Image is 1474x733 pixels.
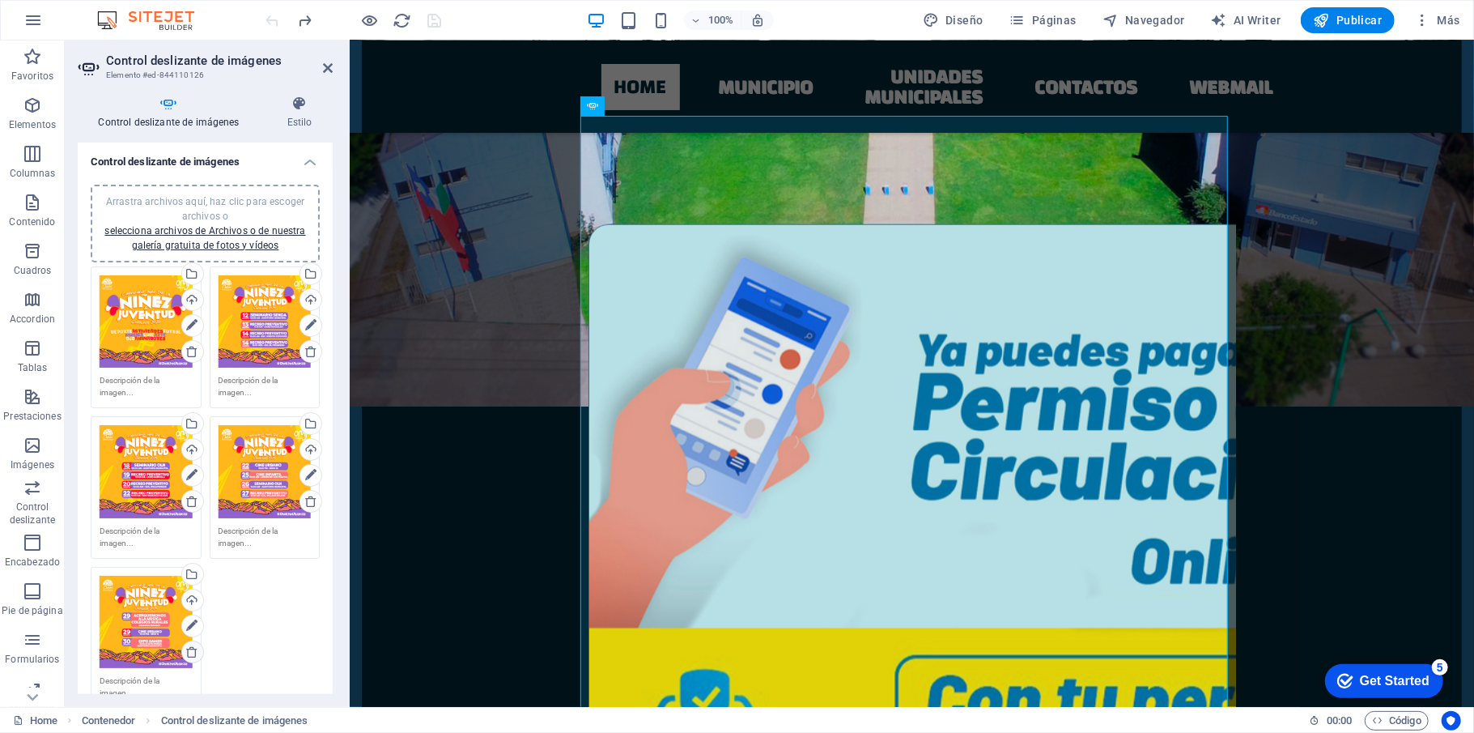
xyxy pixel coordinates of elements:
span: Páginas [1009,12,1077,28]
p: Favoritos [11,70,53,83]
span: : [1338,714,1340,727]
p: Columnas [10,167,56,180]
span: Haz clic para seleccionar y doble clic para editar [161,711,308,731]
div: calendario2-o3kvn5Vms7cW5U0AUXdvPw.jpg [219,275,312,369]
nav: breadcrumb [82,711,308,731]
span: Diseño [923,12,983,28]
span: Más [1414,12,1460,28]
a: selecciona archivos de Archivos o de nuestra galería gratuita de fotos y vídeos [104,225,305,251]
div: Diseño (Ctrl+Alt+Y) [916,7,990,33]
span: Publicar [1314,12,1383,28]
h4: Control deslizante de imágenes [78,96,266,130]
p: Elementos [9,118,56,131]
p: Contenido [9,215,55,228]
button: Páginas [1003,7,1083,33]
h4: Estilo [266,96,333,130]
p: Formularios [5,653,59,666]
i: Al redimensionar, ajustar el nivel de zoom automáticamente para ajustarse al dispositivo elegido. [750,13,765,28]
div: Get Started [48,18,117,32]
h6: 100% [708,11,734,30]
span: AI Writer [1211,12,1281,28]
p: Accordion [10,313,55,326]
button: Haz clic para salir del modo de previsualización y seguir editando [360,11,380,30]
button: redo [295,11,315,30]
span: Haz clic para seleccionar y doble clic para editar [82,711,136,731]
span: Navegador [1102,12,1185,28]
h2: Control deslizante de imágenes [106,53,333,68]
p: Encabezado [5,556,60,569]
i: Rehacer: Mover elementos (Ctrl+Y, ⌘+Y) [296,11,315,30]
i: Volver a cargar página [393,11,412,30]
button: 100% [684,11,741,30]
div: pagina3-3-Pdx9XDOShzJltn8UQTpqsQ.jpg [100,425,193,518]
div: PORTADA1-0fS8e3HBZ2MZ8ZECtJ7X4w.jpg [100,275,193,369]
button: Código [1365,711,1429,731]
div: pagina4-nAhEJMF_ySB1NTmeVlFEGQ.jpg [219,425,312,518]
button: Navegador [1096,7,1192,33]
img: Editor Logo [93,11,215,30]
button: AI Writer [1204,7,1288,33]
button: reload [393,11,412,30]
p: Tablas [18,361,48,374]
button: Usercentrics [1442,711,1461,731]
button: Publicar [1301,7,1395,33]
div: 5 [120,3,136,19]
div: pagina5-ABjrtRWcQupQpVFGmsfzgA.jpg [100,576,193,669]
div: Get Started 5 items remaining, 0% complete [13,8,131,42]
span: Código [1372,711,1421,731]
button: Más [1408,7,1467,33]
p: Prestaciones [3,410,61,423]
h6: Tiempo de la sesión [1310,711,1353,731]
span: Arrastra archivos aquí, haz clic para escoger archivos o [104,196,305,251]
p: Cuadros [14,264,52,277]
h4: Control deslizante de imágenes [78,143,333,172]
a: Haz clic para cancelar la selección y doble clic para abrir páginas [13,711,57,731]
p: Pie de página [2,604,62,617]
h3: Elemento #ed-844110126 [106,68,300,83]
button: Diseño [916,7,990,33]
p: Imágenes [11,458,54,471]
span: 00 00 [1327,711,1352,731]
